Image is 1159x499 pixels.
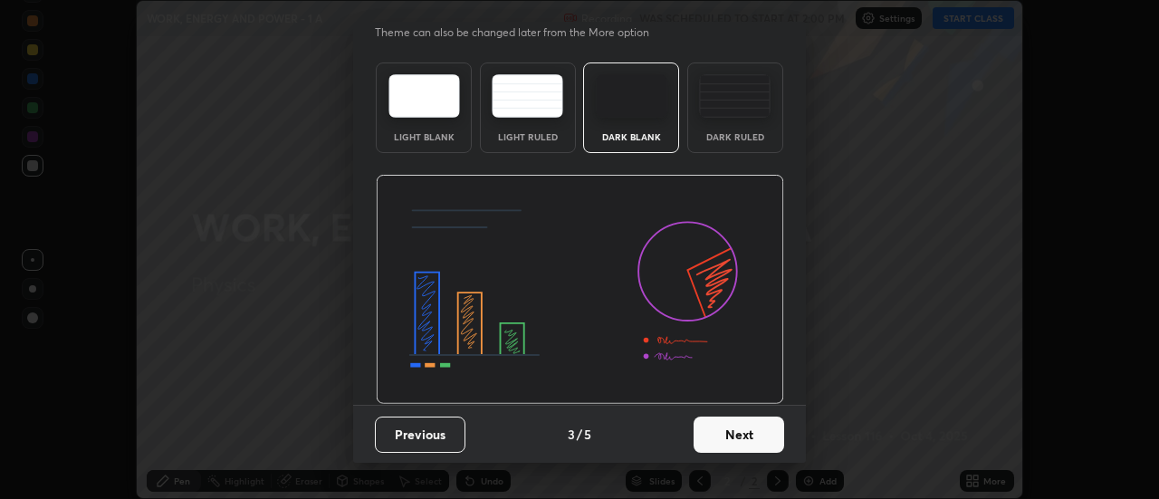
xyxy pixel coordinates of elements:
div: Light Blank [388,132,460,141]
div: Dark Blank [595,132,667,141]
button: Previous [375,417,465,453]
p: Theme can also be changed later from the More option [375,24,668,41]
h4: / [577,425,582,444]
h4: 5 [584,425,591,444]
img: darkTheme.f0cc69e5.svg [596,74,667,118]
button: Next [694,417,784,453]
img: lightTheme.e5ed3b09.svg [388,74,460,118]
h4: 3 [568,425,575,444]
img: darkRuledTheme.de295e13.svg [699,74,771,118]
div: Dark Ruled [699,132,771,141]
img: lightRuledTheme.5fabf969.svg [492,74,563,118]
img: darkThemeBanner.d06ce4a2.svg [376,175,784,405]
div: Light Ruled [492,132,564,141]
